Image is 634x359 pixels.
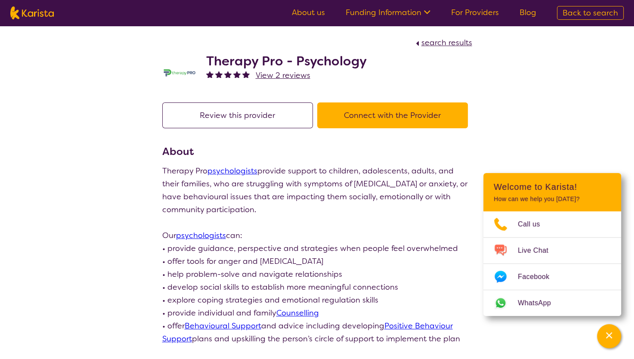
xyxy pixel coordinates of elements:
p: • offer tools for anger and [MEDICAL_DATA] [162,255,472,268]
button: Channel Menu [597,324,621,348]
a: Funding Information [346,7,430,18]
img: Karista logo [10,6,54,19]
span: Call us [518,218,550,231]
img: fullstar [224,71,232,78]
img: fullstar [206,71,213,78]
a: For Providers [451,7,499,18]
p: How can we help you [DATE]? [494,195,611,203]
a: Back to search [557,6,624,20]
a: About us [292,7,325,18]
h3: About [162,144,472,159]
a: Review this provider [162,110,317,121]
h2: Therapy Pro - Psychology [206,53,367,69]
p: • explore coping strategies and emotional regulation skills [162,294,472,306]
p: Our can: [162,229,472,242]
span: Live Chat [518,244,559,257]
span: Facebook [518,270,560,283]
a: psychologists [176,230,226,241]
a: Blog [520,7,536,18]
ul: Choose channel [483,211,621,316]
p: Therapy Pro provide support to children, adolescents, adults, and their families, who are struggl... [162,164,472,216]
a: psychologists [207,166,257,176]
span: search results [421,37,472,48]
a: Connect with the Provider [317,110,472,121]
p: • help problem-solve and navigate relationships [162,268,472,281]
p: • offer and advice including developing plans and upskilling the person’s circle of support to im... [162,319,472,345]
span: Back to search [563,8,618,18]
a: View 2 reviews [256,69,310,82]
p: • provide individual and family [162,306,472,319]
img: fullstar [242,71,250,78]
h2: Welcome to Karista! [494,182,611,192]
span: WhatsApp [518,297,561,309]
span: View 2 reviews [256,70,310,80]
button: Connect with the Provider [317,102,468,128]
img: fullstar [215,71,223,78]
a: Behavioural Support [185,321,261,331]
img: dzo1joyl8vpkomu9m2qk.jpg [162,68,197,77]
button: Review this provider [162,102,313,128]
a: Counselling [276,308,319,318]
div: Channel Menu [483,173,621,316]
p: • develop social skills to establish more meaningful connections [162,281,472,294]
p: • provide guidance, perspective and strategies when people feel overwhelmed [162,242,472,255]
img: fullstar [233,71,241,78]
a: search results [414,37,472,48]
a: Positive Behaviour Support [162,321,453,344]
a: Web link opens in a new tab. [483,290,621,316]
